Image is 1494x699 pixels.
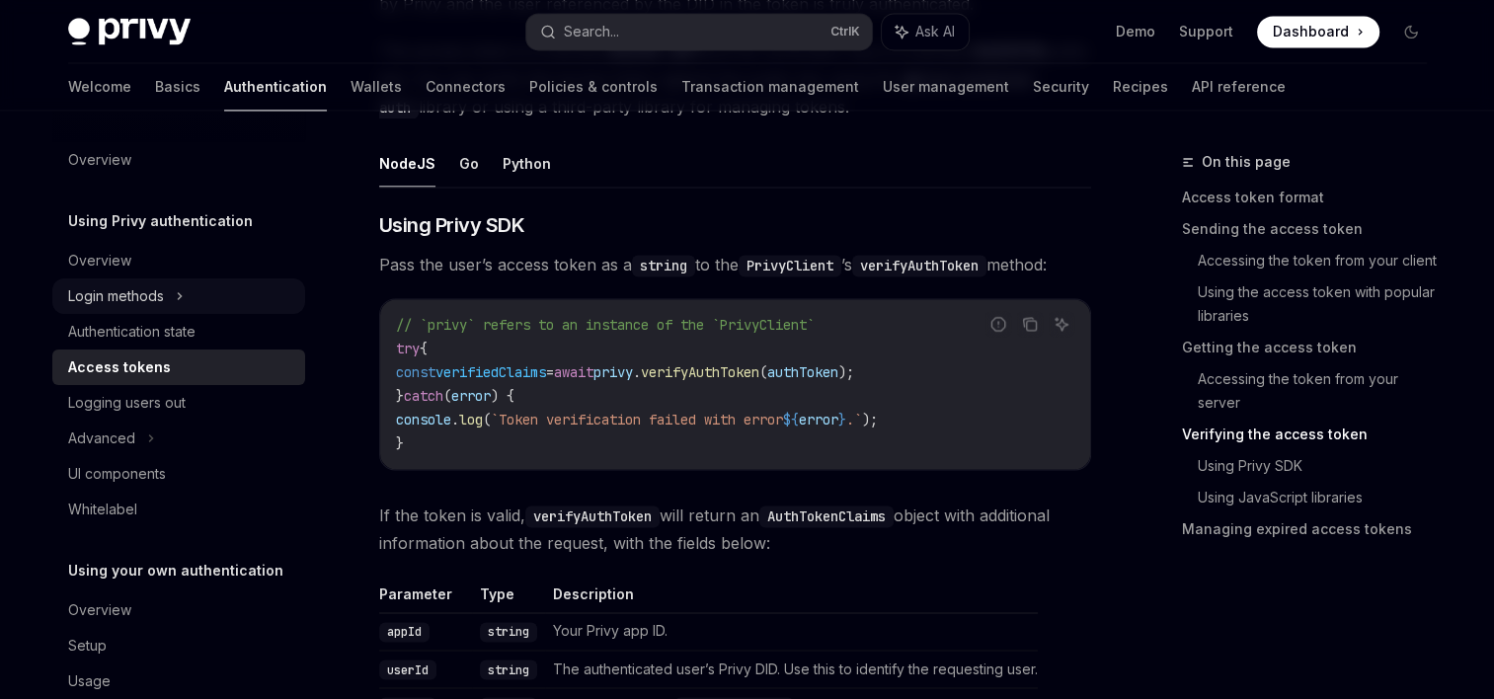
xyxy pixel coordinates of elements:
span: await [554,363,593,381]
div: Authentication state [68,320,196,344]
span: error [799,411,838,428]
code: appId [379,622,430,642]
a: Support [1179,22,1233,41]
div: Access tokens [68,355,171,379]
a: Wallets [351,63,402,111]
span: try [396,340,420,357]
div: Login methods [68,284,164,308]
span: ); [862,411,878,428]
code: verifyAuthToken [525,505,660,527]
a: Overview [52,592,305,628]
code: string [480,660,537,679]
th: Description [545,584,1038,613]
a: Sending the access token [1182,213,1443,245]
span: Dashboard [1273,22,1349,41]
div: Overview [68,249,131,272]
span: Pass the user’s access token as a to the ’s method: [379,251,1091,278]
span: log [459,411,483,428]
code: string [632,255,695,276]
th: Parameter [379,584,472,613]
a: Using JavaScript libraries [1198,482,1443,513]
a: Logging users out [52,385,305,421]
span: authToken [767,363,838,381]
button: Report incorrect code [985,311,1011,337]
a: Overview [52,142,305,178]
code: verifyAuthToken [852,255,986,276]
td: Your Privy app ID. [545,612,1038,650]
span: `Token verification failed with error [491,411,783,428]
code: string [480,622,537,642]
button: Toggle dark mode [1395,16,1427,47]
a: Connectors [426,63,506,111]
div: Logging users out [68,391,186,415]
a: Recipes [1113,63,1168,111]
span: On this page [1202,150,1291,174]
button: NodeJS [379,140,435,187]
a: Using the access token with popular libraries [1198,276,1443,332]
span: Ctrl K [830,24,860,39]
a: Transaction management [681,63,859,111]
div: Setup [68,634,107,658]
span: ${ [783,411,799,428]
span: } [396,387,404,405]
span: verifiedClaims [435,363,546,381]
a: API reference [1192,63,1286,111]
a: Security [1033,63,1089,111]
a: Basics [155,63,200,111]
span: ( [443,387,451,405]
div: Advanced [68,427,135,450]
div: Whitelabel [68,498,137,521]
a: Using Privy SDK [1198,450,1443,482]
a: Getting the access token [1182,332,1443,363]
a: Demo [1116,22,1155,41]
button: Ask AI [882,14,969,49]
span: ( [759,363,767,381]
div: Usage [68,669,111,693]
a: Authentication [224,63,327,111]
a: Accessing the token from your client [1198,245,1443,276]
code: userId [379,660,436,679]
a: Verifying the access token [1182,419,1443,450]
span: .` [846,411,862,428]
span: } [396,434,404,452]
code: @privy-io/server-auth [379,69,1039,118]
a: Overview [52,243,305,278]
span: . [451,411,459,428]
span: . [633,363,641,381]
span: // `privy` refers to an instance of the `PrivyClient` [396,316,815,334]
button: Go [459,140,479,187]
span: ( [483,411,491,428]
span: ); [838,363,854,381]
a: UI components [52,456,305,492]
span: error [451,387,491,405]
span: Using Privy SDK [379,211,525,239]
span: console [396,411,451,428]
th: Type [472,584,545,613]
span: Ask AI [915,22,955,41]
span: ) { [491,387,514,405]
button: Ask AI [1049,311,1074,337]
span: If the token is valid, will return an object with additional information about the request, with ... [379,502,1091,557]
span: } [838,411,846,428]
a: Usage [52,663,305,699]
div: UI components [68,462,166,486]
a: Whitelabel [52,492,305,527]
span: = [546,363,554,381]
a: Authentication state [52,314,305,349]
div: Overview [68,148,131,172]
h5: Using Privy authentication [68,209,253,233]
a: Accessing the token from your server [1198,363,1443,419]
div: Search... [564,20,619,43]
img: dark logo [68,18,191,45]
button: Python [503,140,551,187]
div: Overview [68,598,131,622]
span: privy [593,363,633,381]
span: verifyAuthToken [641,363,759,381]
a: Access tokens [52,349,305,385]
a: Dashboard [1257,16,1379,47]
td: The authenticated user’s Privy DID. Use this to identify the requesting user. [545,650,1038,687]
code: PrivyClient [739,255,841,276]
a: User management [883,63,1009,111]
span: const [396,363,435,381]
a: Access token format [1182,182,1443,213]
